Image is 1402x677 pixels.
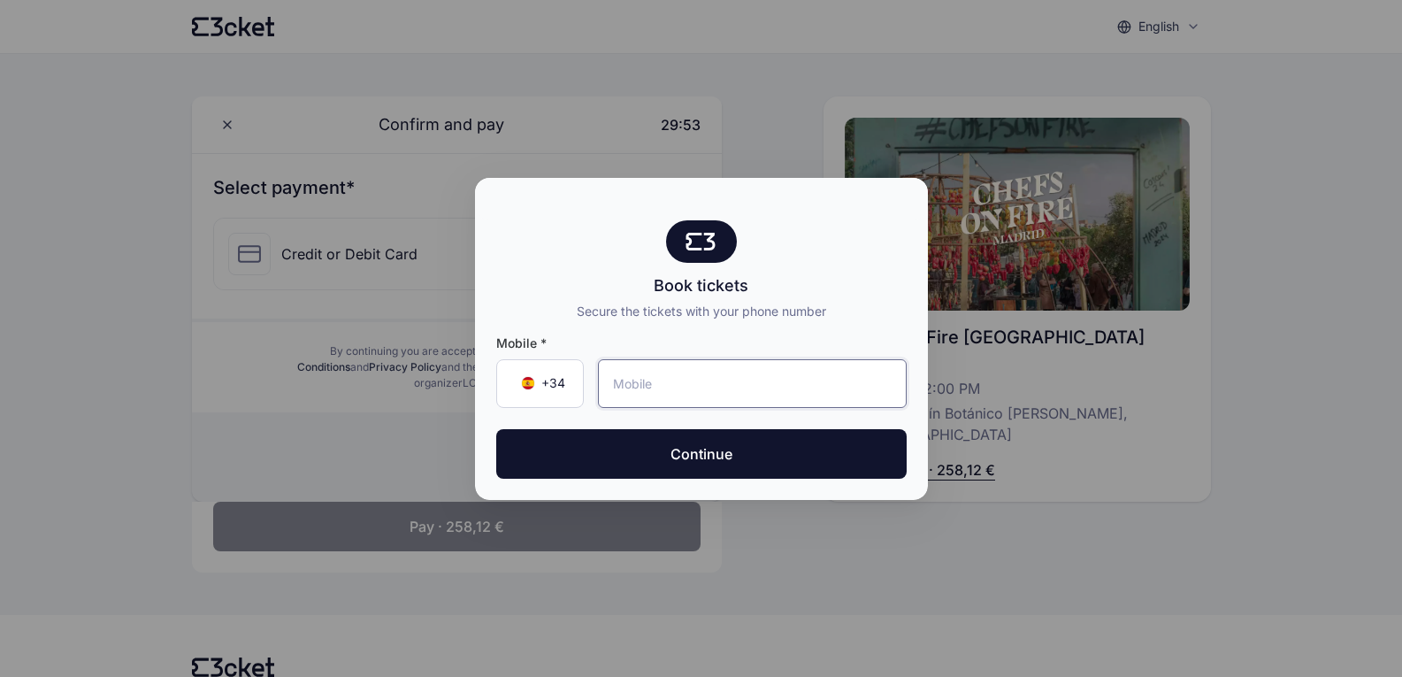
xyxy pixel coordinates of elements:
button: Continue [496,429,907,479]
div: Secure the tickets with your phone number [577,302,826,320]
div: Country Code Selector [496,359,584,408]
span: Mobile * [496,335,907,352]
div: Book tickets [577,273,826,298]
span: +34 [541,374,565,392]
input: Mobile [598,359,907,408]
